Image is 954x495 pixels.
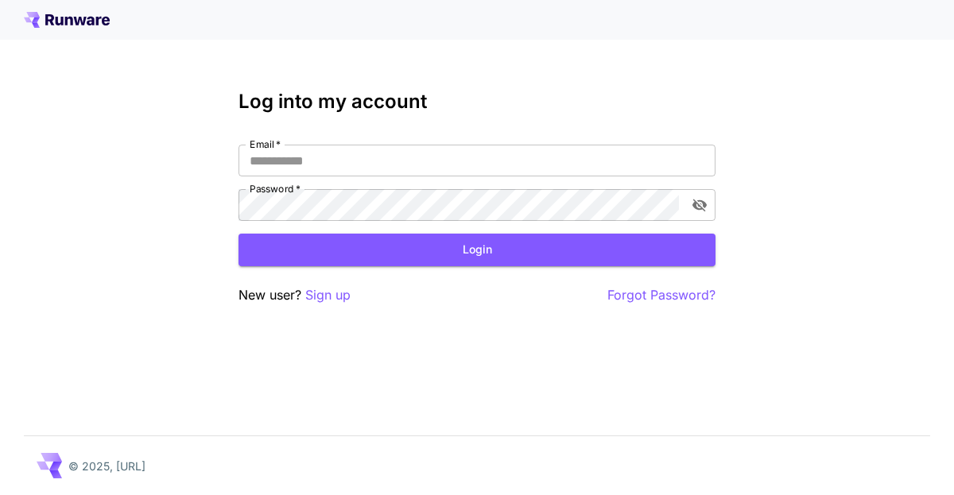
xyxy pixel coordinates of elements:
button: Forgot Password? [607,285,715,305]
label: Email [250,137,281,151]
button: Sign up [305,285,351,305]
label: Password [250,182,301,195]
h3: Log into my account [238,91,715,113]
button: toggle password visibility [685,191,714,219]
button: Login [238,234,715,266]
p: New user? [238,285,351,305]
p: © 2025, [URL] [68,458,145,474]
